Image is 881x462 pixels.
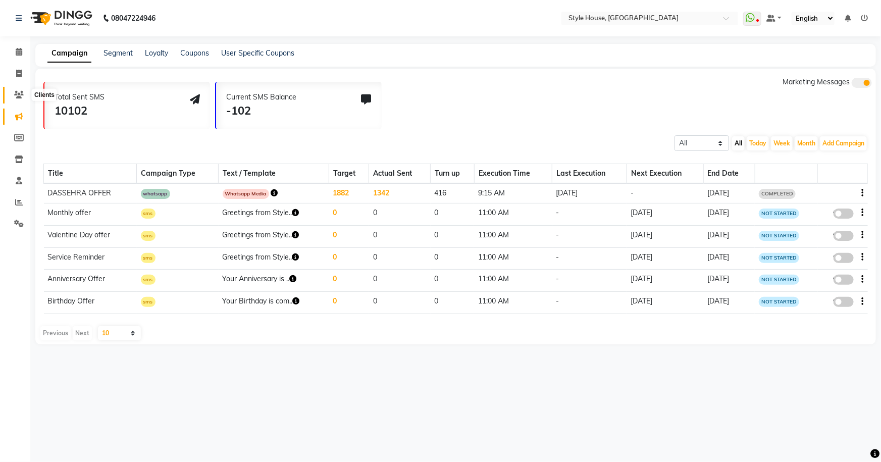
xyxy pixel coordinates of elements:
td: Valentine Day offer [44,225,137,247]
td: DASSEHRA OFFER [44,183,137,203]
td: 0 [369,270,431,292]
td: - [627,183,703,203]
span: NOT STARTED [759,275,799,285]
th: Turn up [431,164,475,184]
td: 0 [329,270,369,292]
button: Week [771,136,793,150]
td: - [552,225,627,247]
button: Today [747,136,769,150]
th: Last Execution [552,164,627,184]
span: NOT STARTED [759,297,799,307]
td: - [552,270,627,292]
td: [DATE] [703,225,755,247]
td: 0 [431,225,475,247]
td: 0 [369,292,431,314]
label: false [834,275,854,285]
th: Next Execution [627,164,703,184]
td: 0 [329,203,369,226]
th: Target [329,164,369,184]
td: 0 [369,203,431,226]
label: false [834,231,854,241]
td: 0 [329,292,369,314]
td: 0 [431,203,475,226]
a: Loyalty [145,48,168,58]
td: Birthday Offer [44,292,137,314]
td: [DATE] [703,183,755,203]
span: sms [141,275,156,285]
td: Monthly offer [44,203,137,226]
td: Anniversary Offer [44,270,137,292]
td: [DATE] [703,247,755,270]
td: Greetings from Style.. [219,247,329,270]
td: [DATE] [703,292,755,314]
td: 416 [431,183,475,203]
td: [DATE] [627,292,703,314]
td: [DATE] [552,183,627,203]
span: Marketing Messages [783,77,850,86]
td: 0 [431,247,475,270]
td: 9:15 AM [474,183,552,203]
td: - [552,247,627,270]
td: 1882 [329,183,369,203]
td: 11:00 AM [474,247,552,270]
span: sms [141,209,156,219]
td: 0 [431,270,475,292]
span: NOT STARTED [759,253,799,263]
label: false [834,297,854,307]
td: 0 [329,225,369,247]
label: false [834,209,854,219]
th: Actual Sent [369,164,431,184]
td: - [552,203,627,226]
th: Execution Time [474,164,552,184]
td: Greetings from Style.. [219,225,329,247]
td: [DATE] [703,203,755,226]
td: - [552,292,627,314]
span: Whatsapp Media [223,189,269,199]
td: [DATE] [703,270,755,292]
span: sms [141,231,156,241]
td: 0 [369,225,431,247]
a: Campaign [47,44,91,63]
td: Greetings from Style.. [219,203,329,226]
button: Add Campaign [820,136,867,150]
td: 11:00 AM [474,270,552,292]
td: 0 [329,247,369,270]
td: Your Birthday is com.. [219,292,329,314]
span: NOT STARTED [759,209,799,219]
td: 0 [369,247,431,270]
a: Coupons [180,48,209,58]
td: 11:00 AM [474,225,552,247]
td: Service Reminder [44,247,137,270]
td: 11:00 AM [474,292,552,314]
td: 11:00 AM [474,203,552,226]
div: Current SMS Balance [226,92,296,102]
span: sms [141,297,156,307]
span: COMPLETED [759,189,796,199]
th: End Date [703,164,755,184]
td: 0 [431,292,475,314]
label: false [834,253,854,263]
span: NOT STARTED [759,231,799,241]
td: [DATE] [627,225,703,247]
td: 1342 [369,183,431,203]
button: Month [795,136,818,150]
td: [DATE] [627,270,703,292]
b: 08047224946 [111,4,156,32]
td: [DATE] [627,203,703,226]
td: [DATE] [627,247,703,270]
span: whatsapp [141,189,170,199]
a: Segment [103,48,133,58]
th: Campaign Type [137,164,219,184]
div: -102 [226,102,296,119]
button: All [732,136,745,150]
td: Your Anniversary is .. [219,270,329,292]
img: logo [26,4,95,32]
a: User Specific Coupons [221,48,294,58]
div: 10102 [55,102,105,119]
span: sms [141,253,156,263]
div: Clients [32,89,57,101]
th: Title [44,164,137,184]
th: Text / Template [219,164,329,184]
div: Total Sent SMS [55,92,105,102]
